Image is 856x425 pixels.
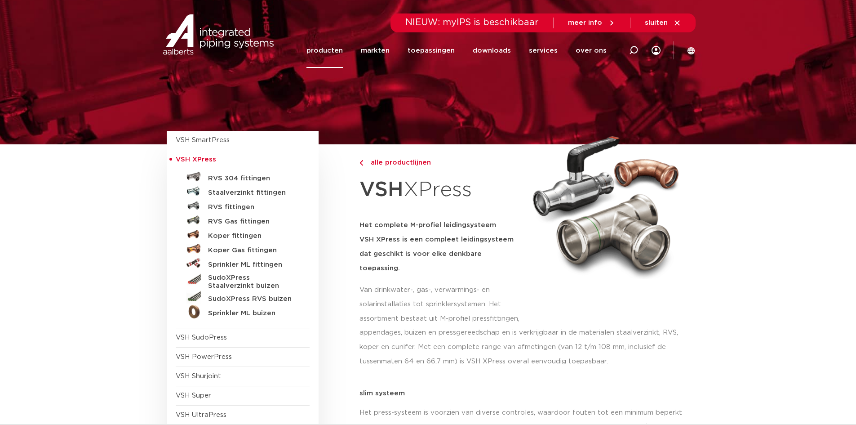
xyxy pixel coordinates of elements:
[359,218,522,276] h5: Het complete M-profiel leidingsysteem VSH XPress is een compleet leidingsysteem dat geschikt is v...
[176,304,310,319] a: Sprinkler ML buizen
[359,160,363,166] img: chevron-right.svg
[359,173,522,207] h1: XPress
[208,218,297,226] h5: RVS Gas fittingen
[208,232,297,240] h5: Koper fittingen
[208,246,297,255] h5: Koper Gas fittingen
[359,326,690,369] p: appendages, buizen en pressgereedschap en is verkrijgbaar in de materialen staalverzinkt, RVS, ko...
[176,392,211,399] a: VSH Super
[208,274,297,290] h5: SudoXPress Staalverzinkt buizen
[208,261,297,269] h5: Sprinkler ML fittingen
[359,283,522,326] p: Van drinkwater-, gas-, verwarmings- en solarinstallaties tot sprinklersystemen. Het assortiment b...
[176,213,310,227] a: RVS Gas fittingen
[645,19,668,26] span: sluiten
[306,33,343,68] a: producten
[576,33,607,68] a: over ons
[176,156,216,163] span: VSH XPress
[176,198,310,213] a: RVS fittingen
[568,19,602,26] span: meer info
[176,412,226,418] a: VSH UltraPress
[176,227,310,242] a: Koper fittingen
[176,184,310,198] a: Staalverzinkt fittingen
[176,290,310,304] a: SudoXPress RVS buizen
[473,33,511,68] a: downloads
[359,390,690,397] p: slim systeem
[361,33,390,68] a: markten
[176,137,230,143] a: VSH SmartPress
[176,242,310,256] a: Koper Gas fittingen
[208,309,297,318] h5: Sprinkler ML buizen
[529,33,558,68] a: services
[568,19,616,27] a: meer info
[408,33,455,68] a: toepassingen
[176,373,221,380] a: VSH Shurjoint
[176,270,310,290] a: SudoXPress Staalverzinkt buizen
[176,353,232,360] a: VSH PowerPress
[176,256,310,270] a: Sprinkler ML fittingen
[208,174,297,183] h5: RVS 304 fittingen
[208,203,297,211] h5: RVS fittingen
[306,33,607,68] nav: Menu
[645,19,681,27] a: sluiten
[208,189,297,197] h5: Staalverzinkt fittingen
[359,157,522,168] a: alle productlijnen
[365,159,431,166] span: alle productlijnen
[176,170,310,184] a: RVS 304 fittingen
[405,18,539,27] span: NIEUW: myIPS is beschikbaar
[208,295,297,303] h5: SudoXPress RVS buizen
[359,179,404,200] strong: VSH
[176,334,227,341] a: VSH SudoPress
